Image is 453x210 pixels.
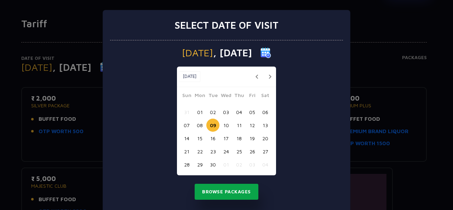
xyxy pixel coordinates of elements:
button: 18 [233,132,246,145]
button: 24 [219,145,233,158]
button: 31 [180,106,193,119]
button: 26 [246,145,259,158]
button: 22 [193,145,206,158]
span: , [DATE] [213,48,252,58]
h3: Select date of visit [174,19,279,31]
span: Mon [193,91,206,101]
button: 10 [219,119,233,132]
button: 21 [180,145,193,158]
button: 06 [259,106,272,119]
button: 19 [246,132,259,145]
button: 04 [259,158,272,171]
img: calender icon [260,47,271,58]
span: Wed [219,91,233,101]
button: 16 [206,132,219,145]
button: Browse Packages [195,184,258,200]
span: Tue [206,91,219,101]
span: Fri [246,91,259,101]
button: 13 [259,119,272,132]
span: Thu [233,91,246,101]
button: 29 [193,158,206,171]
span: Sun [180,91,193,101]
button: 25 [233,145,246,158]
button: 03 [219,106,233,119]
span: [DATE] [182,48,213,58]
button: 11 [233,119,246,132]
button: 17 [219,132,233,145]
button: 28 [180,158,193,171]
button: 27 [259,145,272,158]
button: 14 [180,132,193,145]
button: 30 [206,158,219,171]
button: 02 [233,158,246,171]
button: 01 [193,106,206,119]
button: 09 [206,119,219,132]
button: 01 [219,158,233,171]
button: 08 [193,119,206,132]
button: 03 [246,158,259,171]
button: 05 [246,106,259,119]
button: 02 [206,106,219,119]
button: 07 [180,119,193,132]
button: 12 [246,119,259,132]
button: 04 [233,106,246,119]
button: 20 [259,132,272,145]
button: [DATE] [179,71,200,82]
span: Sat [259,91,272,101]
button: 23 [206,145,219,158]
button: 15 [193,132,206,145]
